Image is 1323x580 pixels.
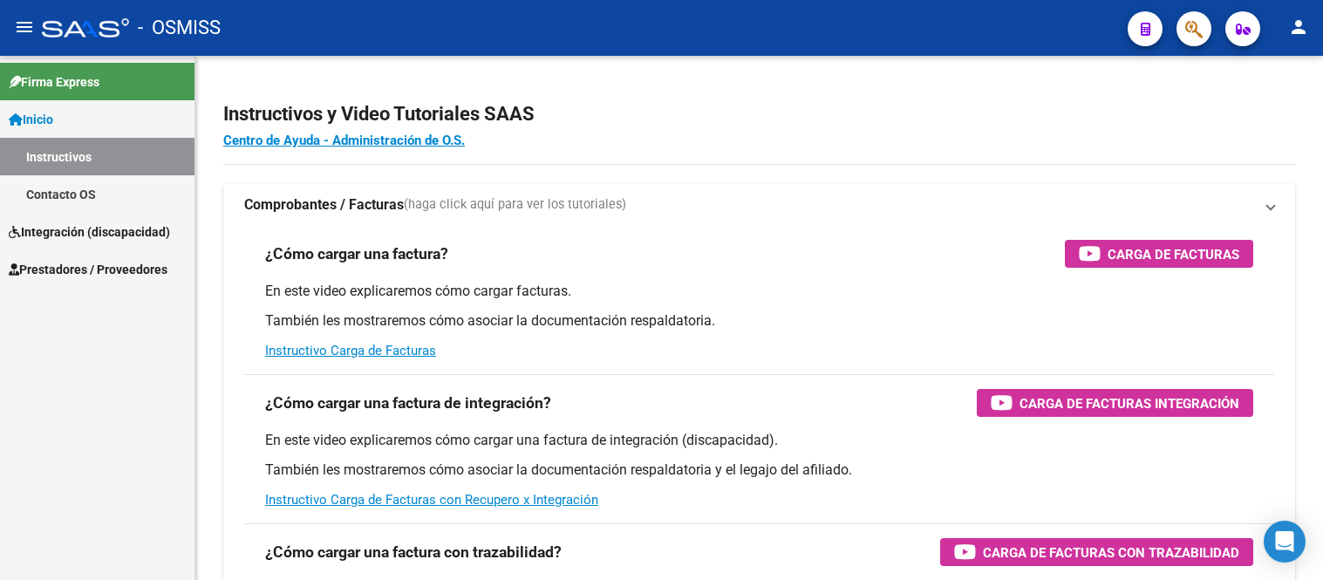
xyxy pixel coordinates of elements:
span: Carga de Facturas con Trazabilidad [983,542,1239,563]
h3: ¿Cómo cargar una factura? [265,242,448,266]
button: Carga de Facturas Integración [977,389,1253,417]
span: Inicio [9,110,53,129]
p: En este video explicaremos cómo cargar facturas. [265,282,1253,301]
span: (haga click aquí para ver los tutoriales) [404,195,626,215]
span: Carga de Facturas [1108,243,1239,265]
button: Carga de Facturas con Trazabilidad [940,538,1253,566]
button: Carga de Facturas [1065,240,1253,268]
span: Firma Express [9,72,99,92]
span: Carga de Facturas Integración [1020,392,1239,414]
h2: Instructivos y Video Tutoriales SAAS [223,98,1295,131]
h3: ¿Cómo cargar una factura de integración? [265,391,551,415]
h3: ¿Cómo cargar una factura con trazabilidad? [265,540,562,564]
p: También les mostraremos cómo asociar la documentación respaldatoria y el legajo del afiliado. [265,461,1253,480]
mat-icon: person [1288,17,1309,38]
a: Centro de Ayuda - Administración de O.S. [223,133,465,148]
strong: Comprobantes / Facturas [244,195,404,215]
span: - OSMISS [138,9,221,47]
a: Instructivo Carga de Facturas [265,343,436,358]
mat-icon: menu [14,17,35,38]
div: Open Intercom Messenger [1264,521,1306,563]
span: Prestadores / Proveedores [9,260,167,279]
p: En este video explicaremos cómo cargar una factura de integración (discapacidad). [265,431,1253,450]
a: Instructivo Carga de Facturas con Recupero x Integración [265,492,598,508]
span: Integración (discapacidad) [9,222,170,242]
p: También les mostraremos cómo asociar la documentación respaldatoria. [265,311,1253,331]
mat-expansion-panel-header: Comprobantes / Facturas(haga click aquí para ver los tutoriales) [223,184,1295,226]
